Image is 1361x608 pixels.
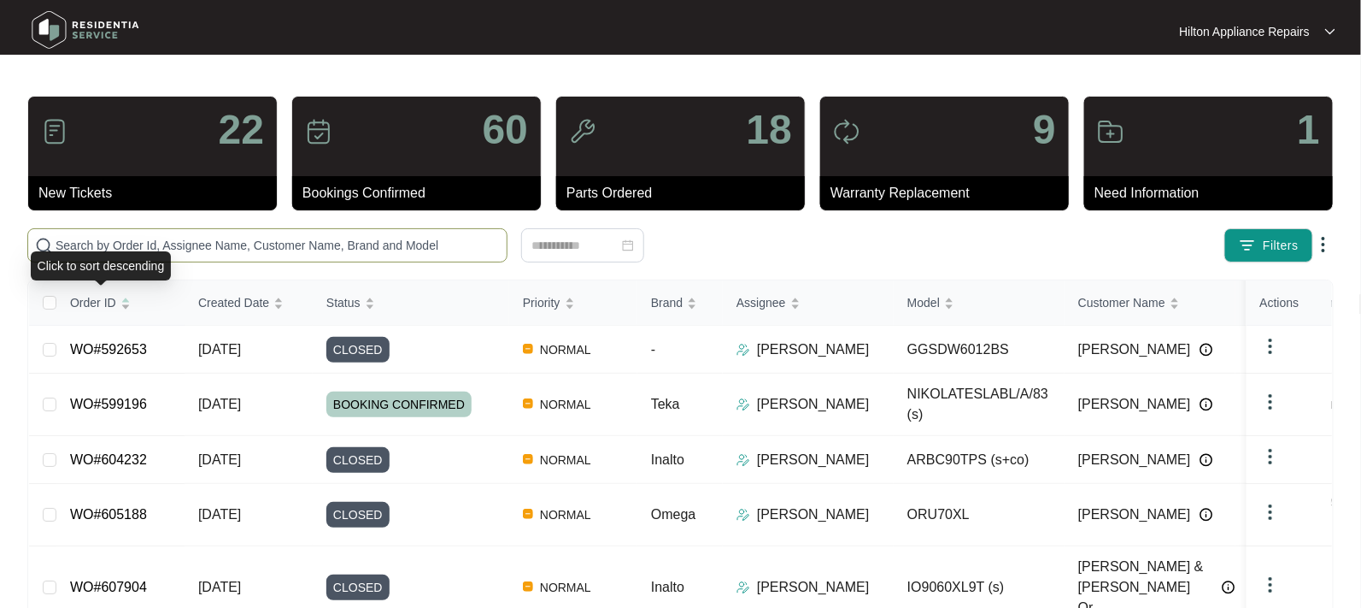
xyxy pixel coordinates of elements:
[31,251,172,280] div: Click to sort descending
[833,118,860,145] img: icon
[533,394,598,415] span: NORMAL
[302,183,541,204] p: Bookings Confirmed
[1260,575,1281,595] img: dropdown arrow
[747,109,792,151] p: 18
[483,109,528,151] p: 60
[566,183,805,204] p: Parts Ordered
[198,342,241,357] span: [DATE]
[757,394,870,415] p: [PERSON_NAME]
[326,447,390,473] span: CLOSED
[70,397,147,411] a: WO#599196
[907,293,940,312] span: Model
[219,109,264,151] p: 22
[736,581,750,594] img: Assigner Icon
[1325,27,1335,36] img: dropdown arrow
[723,280,894,326] th: Assignee
[185,280,313,326] th: Created Date
[533,505,598,525] span: NORMAL
[1313,234,1334,255] img: dropdown arrow
[1179,23,1310,40] p: Hilton Appliance Repairs
[326,392,472,417] span: BOOKING CONFIRMED
[523,293,560,312] span: Priority
[1200,453,1213,467] img: Info icon
[894,484,1065,546] td: ORU70XL
[736,453,750,467] img: Assigner Icon
[523,509,533,519] img: Vercel Logo
[1033,109,1056,151] p: 9
[1200,343,1213,357] img: Info icon
[1297,109,1320,151] p: 1
[1078,450,1191,470] span: [PERSON_NAME]
[326,293,361,312] span: Status
[1260,446,1281,467] img: dropdown arrow
[313,280,509,326] th: Status
[198,507,241,522] span: [DATE]
[523,398,533,409] img: Vercel Logo
[533,577,598,598] span: NORMAL
[1097,118,1124,145] img: icon
[326,575,390,600] span: CLOSED
[41,118,68,145] img: icon
[305,118,332,145] img: icon
[651,580,684,594] span: Inalto
[1239,237,1256,254] img: filter icon
[757,450,870,470] p: [PERSON_NAME]
[569,118,596,145] img: icon
[1078,394,1191,415] span: [PERSON_NAME]
[56,236,500,255] input: Search by Order Id, Assignee Name, Customer Name, Brand and Model
[1260,392,1281,412] img: dropdown arrow
[1065,280,1235,326] th: Customer Name
[70,507,147,522] a: WO#605188
[1222,581,1235,594] img: Info icon
[533,339,598,360] span: NORMAL
[70,580,147,594] a: WO#607904
[757,577,870,598] p: [PERSON_NAME]
[637,280,723,326] th: Brand
[523,454,533,464] img: Vercel Logo
[1260,336,1281,357] img: dropdown arrow
[523,344,533,354] img: Vercel Logo
[894,280,1065,326] th: Model
[1247,280,1332,326] th: Actions
[894,326,1065,374] td: GGSDW6012BS
[198,580,241,594] span: [DATE]
[651,452,684,467] span: Inalto
[736,343,750,357] img: Assigner Icon
[736,398,750,411] img: Assigner Icon
[757,339,870,360] p: [PERSON_NAME]
[830,183,1069,204] p: Warranty Replacement
[198,397,241,411] span: [DATE]
[1263,237,1299,255] span: Filters
[326,337,390,363] span: CLOSED
[736,293,786,312] span: Assignee
[1078,293,1165,312] span: Customer Name
[1260,502,1281,522] img: dropdown arrow
[38,183,277,204] p: New Tickets
[651,507,695,522] span: Omega
[651,342,655,357] span: -
[523,581,533,592] img: Vercel Logo
[70,342,147,357] a: WO#592653
[1200,508,1213,522] img: Info icon
[757,505,870,525] p: [PERSON_NAME]
[35,237,52,254] img: search-icon
[70,452,147,467] a: WO#604232
[1224,228,1313,263] button: filter iconFilters
[894,374,1065,436] td: NIKOLATESLABL/A/83 (s)
[1078,339,1191,360] span: [PERSON_NAME]
[198,452,241,467] span: [DATE]
[651,397,680,411] span: Teka
[26,4,145,56] img: residentia service logo
[533,450,598,470] span: NORMAL
[70,293,116,312] span: Order ID
[1094,183,1333,204] p: Need Information
[326,502,390,528] span: CLOSED
[736,508,750,522] img: Assigner Icon
[198,293,269,312] span: Created Date
[651,293,683,312] span: Brand
[1078,505,1191,525] span: [PERSON_NAME]
[509,280,637,326] th: Priority
[1200,398,1213,411] img: Info icon
[894,436,1065,484] td: ARBC90TPS (s+co)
